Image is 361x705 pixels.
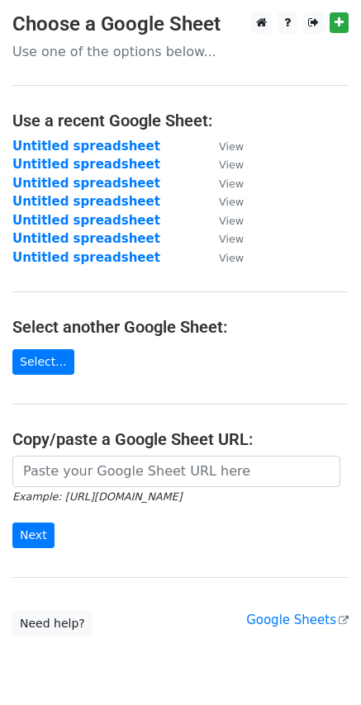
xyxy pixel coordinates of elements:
small: View [219,177,244,190]
input: Paste your Google Sheet URL here [12,456,340,487]
small: View [219,196,244,208]
a: Untitled spreadsheet [12,250,160,265]
a: Need help? [12,611,93,636]
a: View [202,231,244,246]
small: View [219,159,244,171]
a: Google Sheets [246,613,349,627]
small: View [219,215,244,227]
a: Untitled spreadsheet [12,139,160,154]
p: Use one of the options below... [12,43,349,60]
input: Next [12,523,55,548]
a: Untitled spreadsheet [12,194,160,209]
small: View [219,233,244,245]
h4: Use a recent Google Sheet: [12,111,349,130]
small: View [219,140,244,153]
a: View [202,250,244,265]
a: View [202,194,244,209]
a: View [202,139,244,154]
a: Select... [12,349,74,375]
a: Untitled spreadsheet [12,231,160,246]
a: View [202,176,244,191]
a: Untitled spreadsheet [12,213,160,228]
small: View [219,252,244,264]
a: Untitled spreadsheet [12,157,160,172]
h4: Select another Google Sheet: [12,317,349,337]
h4: Copy/paste a Google Sheet URL: [12,429,349,449]
iframe: Chat Widget [278,626,361,705]
h3: Choose a Google Sheet [12,12,349,36]
a: View [202,157,244,172]
a: Untitled spreadsheet [12,176,160,191]
a: View [202,213,244,228]
small: Example: [URL][DOMAIN_NAME] [12,490,182,503]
